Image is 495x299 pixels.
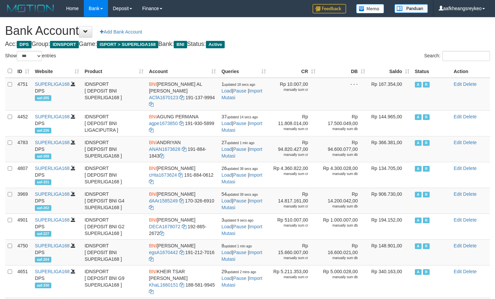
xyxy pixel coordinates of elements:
a: egsA1670442 [149,250,178,255]
a: Load [221,224,232,229]
span: Active [415,166,422,172]
span: DPS [17,41,32,48]
span: | | [221,243,262,262]
span: Active [415,218,422,223]
td: IDNSPORT [ DEPOSIT BNI SUPERLIGA168 ] [82,78,146,111]
span: ISPORT > SUPERLIGA168 [97,41,158,48]
a: Pause [233,88,246,94]
td: [PERSON_NAME] 191-884-0612 [146,162,219,188]
a: SUPERLIGA168 [35,81,70,87]
td: DPS [32,265,82,298]
span: BNI [149,191,157,197]
th: Website: activate to sort column ascending [32,65,82,78]
span: updated 9 secs ago [224,219,253,222]
div: manually sum cr [271,127,308,131]
a: Copy DECA1678072 to clipboard [182,224,186,229]
th: DB: activate to sort column ascending [318,65,368,78]
a: Edit [454,114,462,119]
a: KhaL1660151 [149,282,178,288]
td: Rp 15.660.007,00 [269,239,318,265]
span: 27 [221,140,254,145]
span: IDNSPORT [50,41,79,48]
td: 3969 [15,188,32,214]
a: Pause [233,146,246,152]
td: Rp 906.730,00 [368,188,412,214]
a: SUPERLIGA168 [35,269,70,274]
a: Pause [233,224,246,229]
span: 29 [221,269,256,274]
a: Pause [233,250,246,255]
div: manually sum cr [271,172,308,176]
span: Active [415,269,422,275]
a: Delete [463,166,477,171]
span: 26 [221,166,258,171]
a: Copy ACfA1670123 to clipboard [179,95,184,100]
div: manually sum cr [271,204,308,209]
a: Import Mutasi [221,276,262,288]
span: Active [415,243,422,249]
a: SUPERLIGA168 [35,243,70,248]
span: 54 [221,191,258,197]
td: DPS [32,136,82,162]
td: DPS [32,239,82,265]
a: Load [221,146,232,152]
span: Running [423,82,430,87]
a: Load [221,276,232,281]
a: Import Mutasi [221,121,262,133]
a: SUPERLIGA168 [35,217,70,223]
a: Import Mutasi [221,198,262,210]
a: agpe1673850 [149,121,178,126]
td: 4807 [15,162,32,188]
td: Rp 144.965,00 [368,110,412,136]
td: Rp 148.901,00 [368,239,412,265]
span: Running [423,192,430,197]
td: Rp 510.007,00 [269,214,318,239]
td: Rp 14.200.042,00 [318,188,368,214]
span: | | [221,114,262,133]
a: Import Mutasi [221,250,262,262]
div: manually sum db [321,204,358,209]
th: Action [451,65,490,78]
span: BNI [174,41,187,48]
a: ANAN1673628 [149,146,180,152]
a: Edit [454,269,462,274]
a: Load [221,250,232,255]
span: | | [221,81,262,100]
a: Pause [233,276,246,281]
a: Edit [454,140,462,145]
a: Copy 1912127016 to clipboard [149,256,154,262]
span: Active [415,192,422,197]
span: BNI [149,269,157,274]
td: DPS [32,78,82,111]
td: Rp 10.007,00 [269,78,318,111]
th: Status [412,65,451,78]
td: Rp 1.000.007,00 [318,214,368,239]
a: dAAr1585249 [149,198,178,203]
td: DPS [32,214,82,239]
h4: Acc: Group: Game: Bank: Status: [5,41,490,48]
span: Running [423,166,430,172]
a: Delete [463,191,477,197]
td: DPS [32,110,82,136]
div: manually sum cr [271,256,308,260]
td: 4751 [15,78,32,111]
div: manually sum db [321,172,358,176]
span: | | [221,217,262,236]
a: SUPERLIGA168 [35,166,70,171]
span: Active [206,41,225,48]
td: 4651 [15,265,32,298]
a: DECA1678072 [149,224,180,229]
td: Rp 94.820.427,00 [269,136,318,162]
span: BNI [149,166,157,171]
a: Pause [233,172,246,178]
span: aaf-330 [35,283,51,288]
a: Edit [454,191,462,197]
input: Search: [442,51,490,61]
a: Load [221,198,232,203]
td: DPS [32,162,82,188]
a: Copy agpe1673850 to clipboard [179,121,184,126]
a: Load [221,88,232,94]
td: Rp 366.381,00 [368,136,412,162]
a: Copy cHta1673624 to clipboard [178,172,183,178]
div: manually sum cr [271,223,308,228]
